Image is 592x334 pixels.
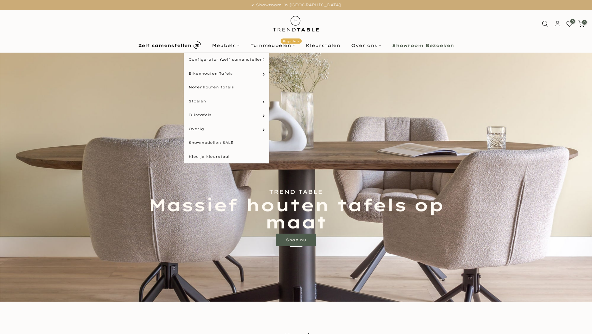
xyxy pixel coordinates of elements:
a: Zelf samenstellen [133,40,206,51]
span: Tuintafels [189,112,212,118]
iframe: toggle-frame [1,302,32,333]
p: ✔ Showroom in [GEOGRAPHIC_DATA] [8,2,584,8]
span: Eikenhouten Tafels [189,71,233,76]
span: Populair [281,38,302,44]
span: 0 [570,19,575,24]
a: Overig [184,122,269,136]
a: Showroom Bezoeken [387,42,459,49]
a: 0 [578,21,585,27]
a: Shop nu [276,234,316,246]
a: Kies je kleurstaal [184,150,269,164]
a: Stoelen [184,94,269,108]
span: Overig [189,126,204,132]
a: Configurator (zelf samenstellen) [184,53,269,67]
a: Kleurstalen [300,42,346,49]
a: Tuintafels [184,108,269,122]
a: Notenhouten tafels [184,80,269,94]
b: Zelf samenstellen [138,43,191,48]
b: Showroom Bezoeken [392,43,454,48]
span: Stoelen [189,99,206,104]
span: 0 [582,20,587,25]
a: Showmodellen SALE [184,136,269,150]
a: 0 [566,21,573,27]
a: TuinmeubelenPopulair [245,42,300,49]
img: trend-table [269,10,323,38]
a: Eikenhouten Tafels [184,67,269,81]
a: Meubels [206,42,245,49]
a: Over ons [346,42,387,49]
